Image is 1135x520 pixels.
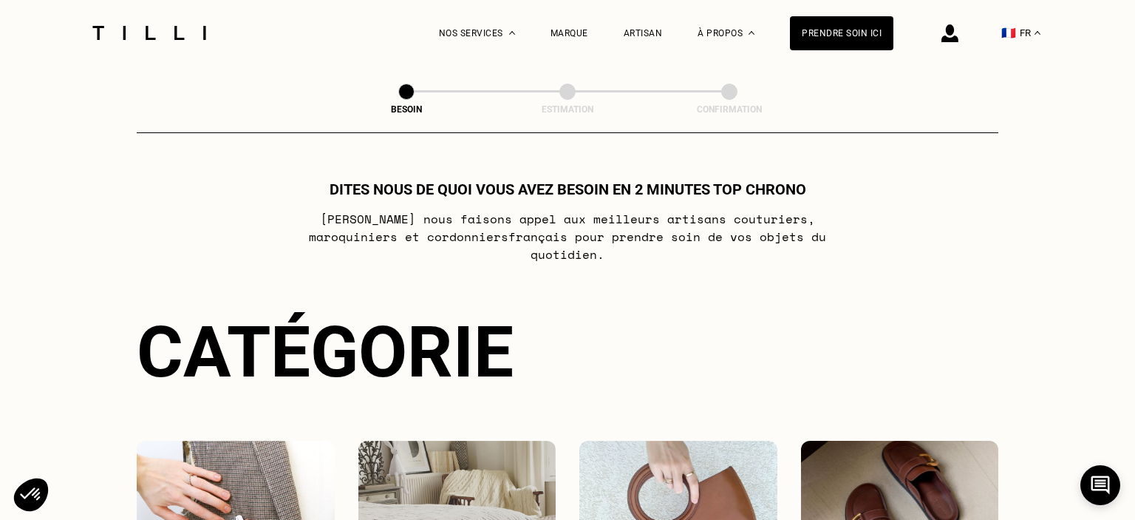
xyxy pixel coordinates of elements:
[941,24,958,42] img: icône connexion
[275,210,861,263] p: [PERSON_NAME] nous faisons appel aux meilleurs artisans couturiers , maroquiniers et cordonniers ...
[624,28,663,38] a: Artisan
[1001,26,1016,40] span: 🇫🇷
[509,31,515,35] img: Menu déroulant
[1035,31,1040,35] img: menu déroulant
[551,28,588,38] a: Marque
[655,104,803,115] div: Confirmation
[749,31,754,35] img: Menu déroulant à propos
[790,16,893,50] a: Prendre soin ici
[137,311,998,394] div: Catégorie
[333,104,480,115] div: Besoin
[494,104,641,115] div: Estimation
[330,180,806,198] h1: Dites nous de quoi vous avez besoin en 2 minutes top chrono
[87,26,211,40] img: Logo du service de couturière Tilli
